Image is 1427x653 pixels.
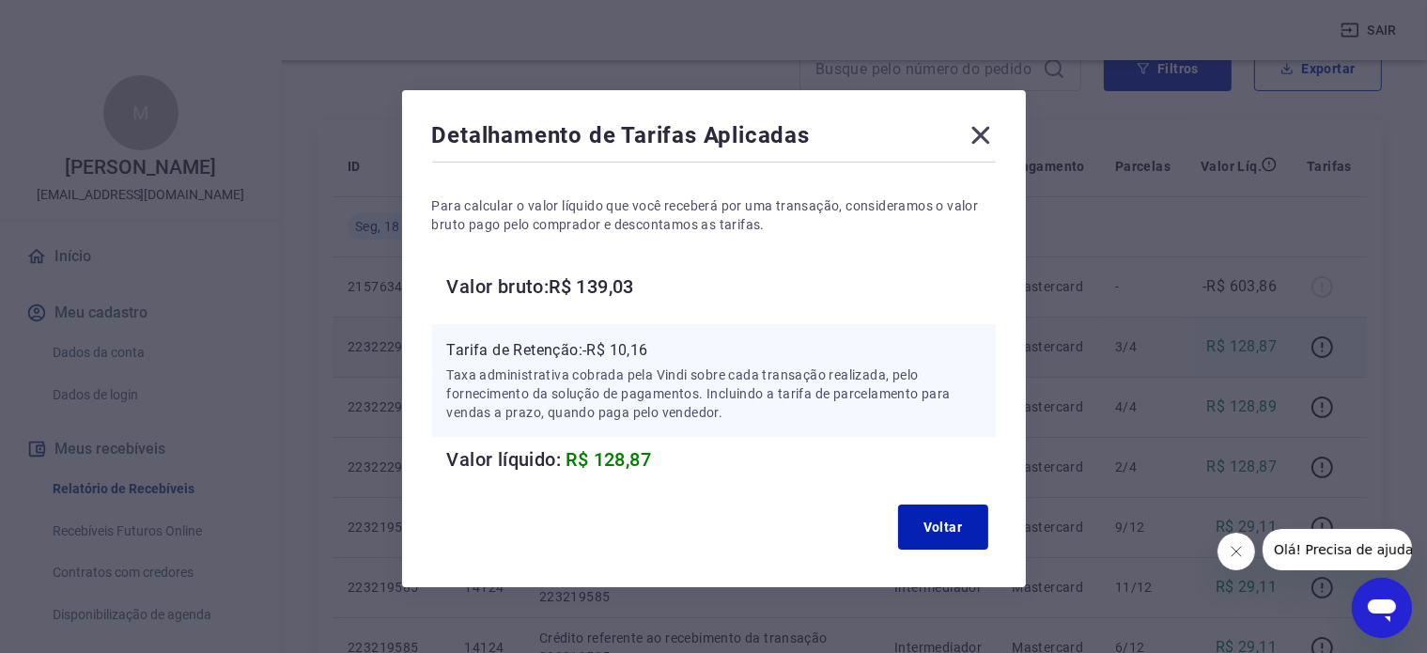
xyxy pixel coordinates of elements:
[1263,529,1412,570] iframe: Mensagem da empresa
[566,448,652,471] span: R$ 128,87
[1352,578,1412,638] iframe: Botão para abrir a janela de mensagens
[432,196,996,234] p: Para calcular o valor líquido que você receberá por uma transação, consideramos o valor bruto pag...
[447,365,981,422] p: Taxa administrativa cobrada pela Vindi sobre cada transação realizada, pelo fornecimento da soluç...
[447,339,981,362] p: Tarifa de Retenção: -R$ 10,16
[1218,533,1255,570] iframe: Fechar mensagem
[11,13,158,28] span: Olá! Precisa de ajuda?
[447,272,996,302] h6: Valor bruto: R$ 139,03
[447,444,996,474] h6: Valor líquido:
[898,505,988,550] button: Voltar
[432,120,996,158] div: Detalhamento de Tarifas Aplicadas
